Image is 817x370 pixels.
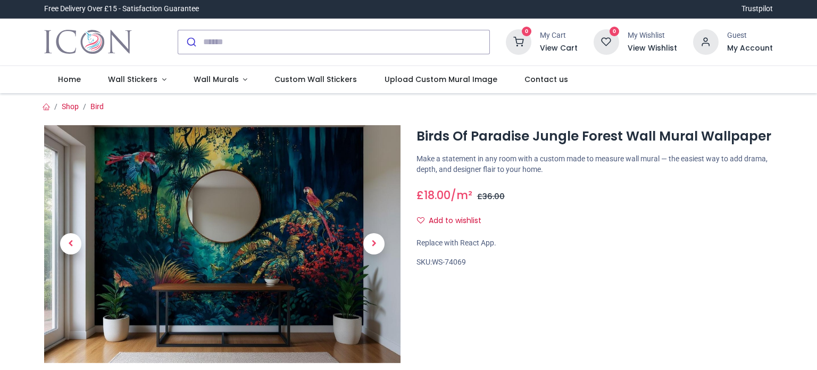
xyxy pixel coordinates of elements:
div: Guest [727,30,773,41]
img: Birds Of Paradise Jungle Forest Wall Mural Wallpaper [44,125,401,363]
a: Shop [62,102,79,111]
span: Previous [60,233,81,254]
span: £ [477,191,505,202]
span: Contact us [524,74,568,85]
span: Home [58,74,81,85]
div: My Cart [540,30,578,41]
sup: 0 [522,27,532,37]
a: Previous [44,161,97,327]
div: SKU: [416,257,773,268]
a: 0 [594,37,619,45]
span: Custom Wall Stickers [274,74,357,85]
a: Logo of Icon Wall Stickers [44,27,132,57]
a: Bird [90,102,104,111]
a: 0 [506,37,531,45]
span: Wall Murals [194,74,239,85]
h1: Birds Of Paradise Jungle Forest Wall Mural Wallpaper [416,127,773,145]
a: Wall Stickers [94,66,180,94]
a: View Wishlist [628,43,677,54]
span: £ [416,187,451,203]
span: 18.00 [424,187,451,203]
span: Wall Stickers [108,74,157,85]
span: 36.00 [482,191,505,202]
a: Wall Murals [180,66,261,94]
sup: 0 [610,27,620,37]
span: Next [363,233,385,254]
span: /m² [451,187,472,203]
span: WS-74069 [432,258,466,266]
div: Free Delivery Over £15 - Satisfaction Guarantee [44,4,199,14]
div: My Wishlist [628,30,677,41]
a: My Account [727,43,773,54]
a: View Cart [540,43,578,54]
img: Icon Wall Stickers [44,27,132,57]
button: Add to wishlistAdd to wishlist [416,212,490,230]
a: Trustpilot [741,4,773,14]
button: Submit [178,30,203,54]
span: Upload Custom Mural Image [385,74,497,85]
p: Make a statement in any room with a custom made to measure wall mural — the easiest way to add dr... [416,154,773,175]
i: Add to wishlist [417,217,424,224]
a: Next [347,161,401,327]
div: Replace with React App. [416,238,773,249]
